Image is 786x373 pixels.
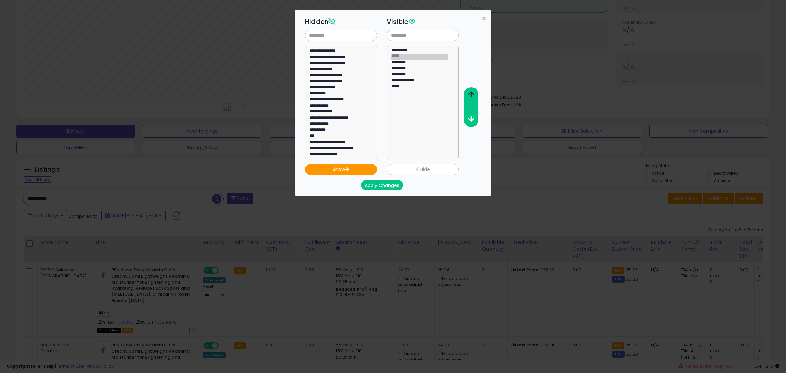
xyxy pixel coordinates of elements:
[482,14,486,23] span: ×
[305,164,377,175] button: Show
[387,164,459,175] button: Hide
[361,180,403,190] button: Apply Changes
[387,17,459,27] h3: Visible
[305,17,377,27] h3: Hidden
